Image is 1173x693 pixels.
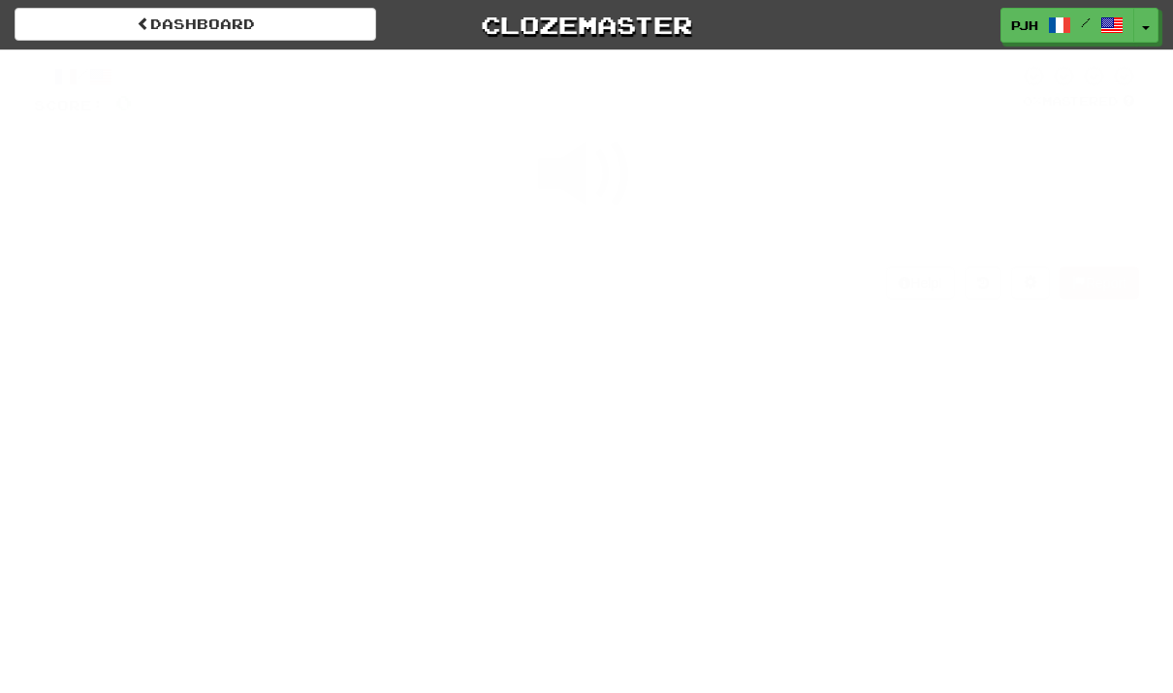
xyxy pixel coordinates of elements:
a: pjh / [1000,8,1134,43]
button: Round history (alt+y) [965,267,1001,299]
div: Mastered [1019,93,1139,110]
a: Clozemaster [405,8,767,42]
span: 0 % [1023,93,1042,109]
span: / [1081,16,1091,29]
span: pjh [1011,16,1038,34]
div: / [34,64,132,88]
span: Score: [34,97,104,113]
button: Help! [886,267,955,299]
a: Dashboard [15,8,376,41]
button: Report [1060,267,1139,299]
span: 0 [115,90,132,114]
